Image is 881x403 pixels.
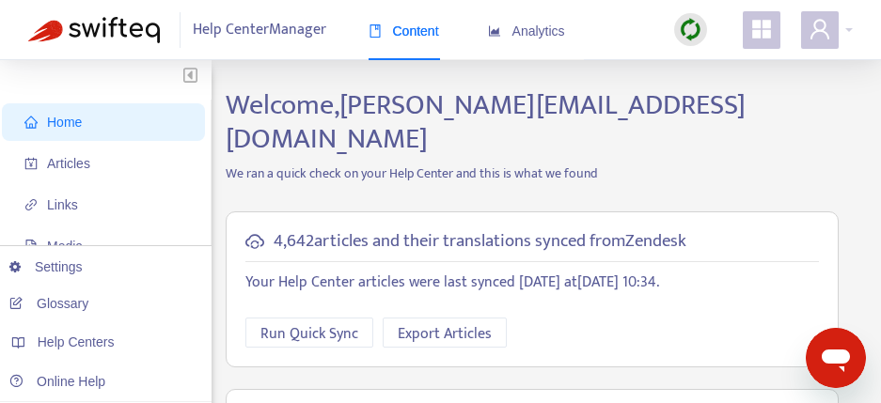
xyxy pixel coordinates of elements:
img: sync.dc5367851b00ba804db3.png [679,18,702,41]
span: user [809,18,831,40]
span: book [369,24,382,38]
span: file-image [24,240,38,253]
a: Settings [9,259,83,274]
span: Home [47,115,82,130]
span: Welcome, [PERSON_NAME][EMAIL_ADDRESS][DOMAIN_NAME] [226,82,746,163]
span: Run Quick Sync [260,322,358,346]
span: Help Center Manager [193,12,326,48]
button: Export Articles [383,318,507,348]
span: appstore [750,18,773,40]
span: Export Articles [398,322,492,346]
span: Articles [47,156,90,171]
h5: 4,642 articles and their translations synced from Zendesk [274,231,686,253]
a: Glossary [9,296,88,311]
span: Help Centers [38,334,115,349]
span: Links [47,197,78,212]
iframe: Button to launch messaging window [806,328,866,388]
button: Run Quick Sync [245,318,373,348]
img: Swifteq [28,17,160,43]
span: area-chart [488,24,501,38]
span: link [24,198,38,211]
span: home [24,116,38,129]
a: Online Help [9,374,105,389]
span: Content [369,23,439,39]
span: cloud-sync [245,232,264,251]
p: We ran a quick check on your Help Center and this is what we found [212,163,853,183]
span: Analytics [488,23,565,39]
p: Your Help Center articles were last synced [DATE] at [DATE] 10:34 . [245,271,819,294]
span: Media [47,239,83,254]
span: account-book [24,157,38,170]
